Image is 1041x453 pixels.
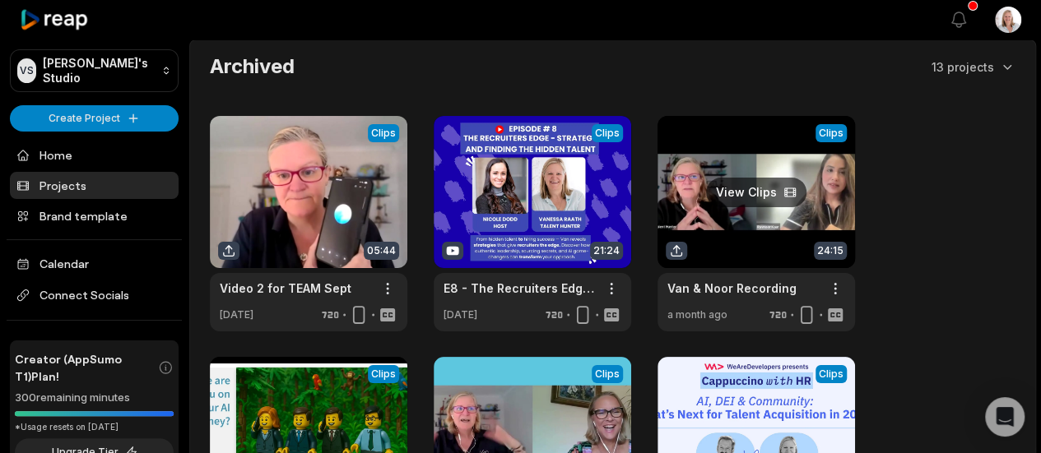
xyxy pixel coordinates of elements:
a: E8 - The Recruiters Edge - Strategy and How to Find Hidden Talent [444,280,595,297]
a: Brand template [10,202,179,229]
div: Open Intercom Messenger [985,397,1025,437]
p: [PERSON_NAME]'s Studio [43,56,155,86]
span: Connect Socials [10,280,179,310]
a: Video 2 for TEAM Sept [220,280,351,297]
h2: Archived [210,53,295,80]
button: Create Project [10,105,179,132]
span: Creator (AppSumo T1) Plan! [15,350,158,385]
button: 13 projects [932,58,1015,76]
a: Calendar [10,250,179,277]
a: Van & Noor Recording [667,280,797,297]
a: Home [10,141,179,169]
a: Projects [10,172,179,199]
div: *Usage resets on [DATE] [15,421,174,433]
div: VS [17,58,36,83]
div: 300 remaining minutes [15,390,174,406]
